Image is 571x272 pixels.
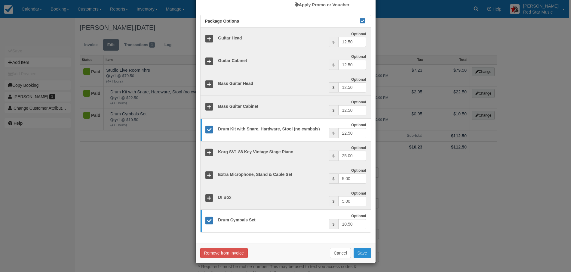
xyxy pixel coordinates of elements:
strong: Optional [351,123,366,127]
a: Drum Kit with Snare, Hardware, Stool (no cymbals) Optional $ [201,118,371,142]
small: $ [333,40,335,44]
button: Cancel [330,248,351,258]
button: Remove from Invoice [200,248,248,258]
strong: Optional [351,214,366,218]
h5: Korg SV1 88 Key Vintage Stage Piano [213,150,328,154]
a: DI Box Optional $ [201,187,371,210]
h5: Bass Guitar Head [213,81,328,86]
h5: Extra Microphone, Stand & Cable Set [213,172,328,177]
a: Extra Microphone, Stand & Cable Set Optional $ [201,164,371,187]
a: Apply Promo or Voucher [295,2,349,7]
small: $ [333,131,335,135]
a: Drum Cymbals Set Optional $ [201,209,371,232]
h5: Guitar Head [213,36,328,40]
strong: Optional [351,32,366,36]
strong: Optional [351,77,366,82]
h5: Drum Cymbals Set [213,218,328,222]
small: $ [333,63,335,67]
a: Bass Guitar Head Optional $ [201,73,371,96]
h5: Guitar Cabinet [213,58,328,63]
small: $ [333,199,335,204]
a: Korg SV1 88 Key Vintage Stage Piano Optional $ [201,141,371,164]
h5: Drum Kit with Snare, Hardware, Stool (no cymbals) [213,127,328,131]
strong: Optional [351,168,366,173]
h5: DI Box [213,195,328,200]
small: $ [333,86,335,90]
small: $ [333,222,335,227]
a: Guitar Head Optional $ [201,28,371,51]
a: Guitar Cabinet Optional $ [201,50,371,73]
h5: Bass Guitar Cabinet [213,104,328,109]
small: $ [333,177,335,181]
strong: Optional [351,100,366,104]
a: Bass Guitar Cabinet Optional $ [201,95,371,119]
strong: Optional [351,146,366,150]
strong: Optional [351,191,366,195]
small: $ [333,154,335,158]
button: Save [354,248,371,258]
span: Package Options [205,19,239,23]
small: $ [333,108,335,113]
strong: Optional [351,55,366,59]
